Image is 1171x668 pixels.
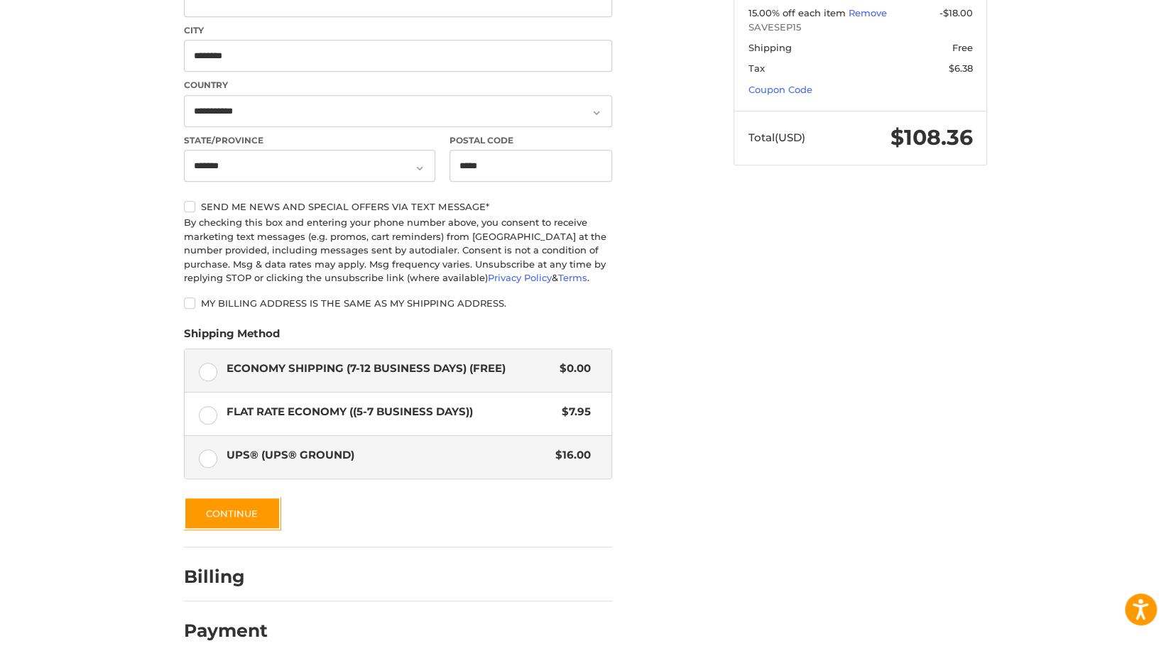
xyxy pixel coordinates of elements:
label: Country [184,79,612,92]
span: UPS® (UPS® Ground) [227,447,549,464]
a: Remove [849,7,887,18]
span: Total (USD) [748,131,805,144]
span: Economy Shipping (7-12 Business Days) (Free) [227,361,553,377]
span: SAVESEP15 [748,21,973,35]
legend: Shipping Method [184,326,280,349]
label: Send me news and special offers via text message* [184,201,612,212]
h2: Billing [184,566,267,588]
label: Postal Code [450,134,613,147]
iframe: Google Customer Reviews [1054,630,1171,668]
span: Tax [748,62,765,74]
label: City [184,24,612,37]
span: Free [952,42,973,53]
span: Shipping [748,42,792,53]
h2: Payment [184,620,268,642]
span: $0.00 [552,361,591,377]
div: By checking this box and entering your phone number above, you consent to receive marketing text ... [184,216,612,285]
span: 15.00% off each item [748,7,849,18]
button: Continue [184,497,281,530]
a: Privacy Policy [488,272,552,283]
span: -$18.00 [939,7,973,18]
a: Terms [558,272,587,283]
label: State/Province [184,134,435,147]
label: My billing address is the same as my shipping address. [184,297,612,309]
span: $7.95 [555,404,591,420]
span: Flat Rate Economy ((5-7 Business Days)) [227,404,555,420]
span: $6.38 [949,62,973,74]
span: $16.00 [548,447,591,464]
span: $108.36 [890,124,973,150]
a: Coupon Code [748,84,812,95]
